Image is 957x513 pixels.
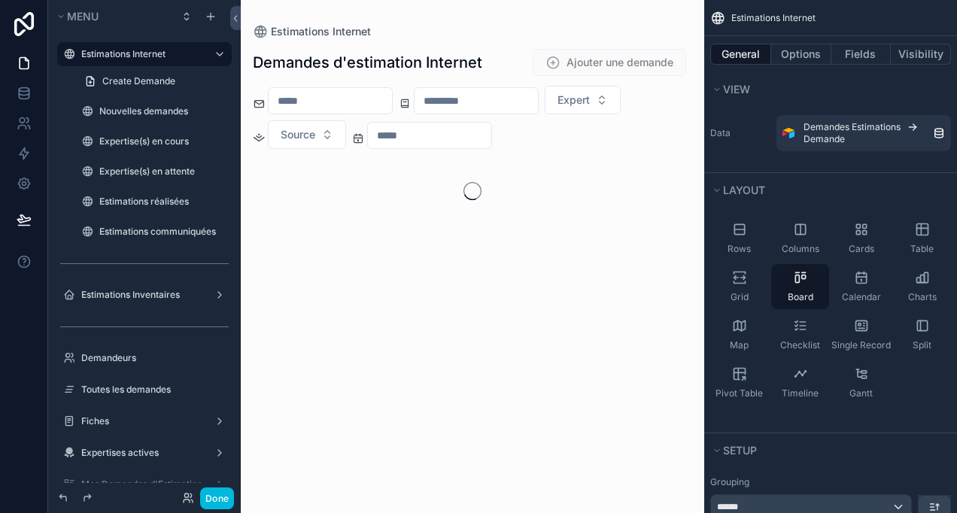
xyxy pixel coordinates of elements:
[99,105,223,117] label: Nouvelles demandes
[710,312,768,357] button: Map
[723,184,765,196] span: Layout
[723,444,757,457] span: Setup
[715,387,763,399] span: Pivot Table
[723,83,750,96] span: View
[831,339,891,351] span: Single Record
[780,339,820,351] span: Checklist
[832,216,890,261] button: Cards
[771,264,829,309] button: Board
[804,121,901,133] span: Demandes Estimations
[832,360,890,405] button: Gantt
[710,476,749,488] label: Grouping
[782,387,819,399] span: Timeline
[731,291,749,303] span: Grid
[771,216,829,261] button: Columns
[710,127,770,139] label: Data
[908,291,937,303] span: Charts
[81,352,223,364] label: Demandeurs
[710,216,768,261] button: Rows
[893,264,951,309] button: Charts
[710,264,768,309] button: Grid
[54,6,172,27] button: Menu
[81,447,202,459] label: Expertises actives
[81,415,202,427] label: Fiches
[849,243,874,255] span: Cards
[849,387,873,399] span: Gantt
[99,226,223,238] label: Estimations communiquées
[788,291,813,303] span: Board
[804,133,845,145] span: Demande
[776,115,951,151] a: Demandes EstimationsDemande
[81,384,223,396] label: Toutes les demandes
[893,312,951,357] button: Split
[710,360,768,405] button: Pivot Table
[81,478,202,490] label: Mes Demandes d'Estimation
[910,243,934,255] span: Table
[831,44,892,65] button: Fields
[710,440,942,461] button: Setup
[75,69,232,93] a: Create Demande
[832,312,890,357] button: Single Record
[782,243,819,255] span: Columns
[99,165,223,178] label: Expertise(s) en attente
[67,10,99,23] span: Menu
[842,291,881,303] span: Calendar
[99,135,223,147] label: Expertise(s) en cours
[782,127,794,139] img: Airtable Logo
[832,264,890,309] button: Calendar
[730,339,749,351] span: Map
[200,487,234,509] button: Done
[771,44,831,65] button: Options
[771,360,829,405] button: Timeline
[771,312,829,357] button: Checklist
[728,243,751,255] span: Rows
[891,44,951,65] button: Visibility
[81,48,202,60] label: Estimations Internet
[731,12,816,24] span: Estimations Internet
[893,216,951,261] button: Table
[710,44,771,65] button: General
[81,289,202,301] label: Estimations Inventaires
[913,339,931,351] span: Split
[710,79,942,100] button: View
[710,180,942,201] button: Layout
[99,196,223,208] label: Estimations réalisées
[102,75,175,87] span: Create Demande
